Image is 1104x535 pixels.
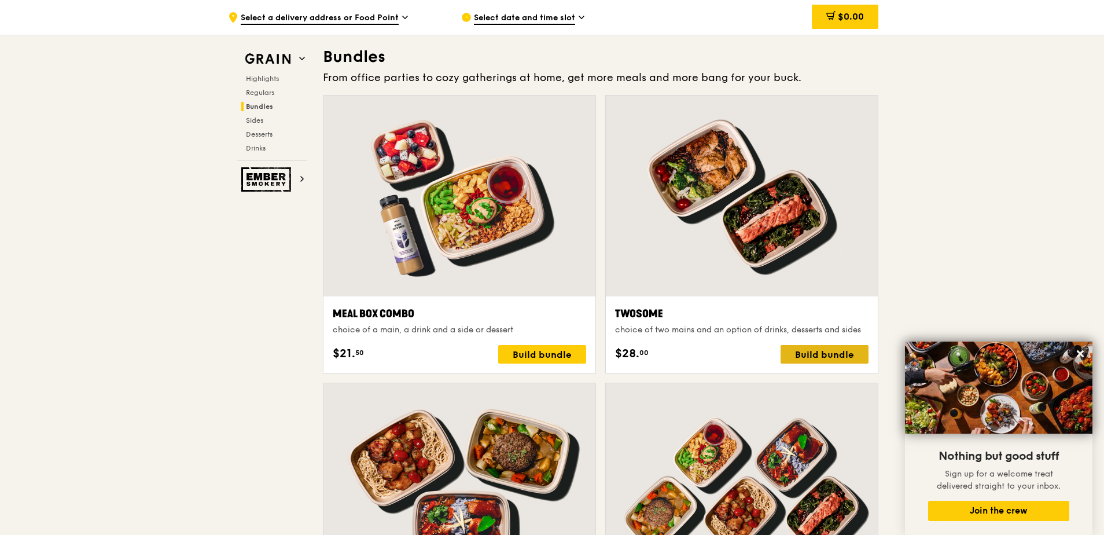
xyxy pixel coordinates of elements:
[498,345,586,364] div: Build bundle
[781,345,869,364] div: Build bundle
[939,449,1059,463] span: Nothing but good stuff
[246,75,279,83] span: Highlights
[1071,345,1090,363] button: Close
[474,12,575,25] span: Select date and time slot
[937,469,1061,491] span: Sign up for a welcome treat delivered straight to your inbox.
[838,11,864,22] span: $0.00
[333,324,586,336] div: choice of a main, a drink and a side or dessert
[246,144,266,152] span: Drinks
[246,102,273,111] span: Bundles
[241,49,295,69] img: Grain web logo
[615,306,869,322] div: Twosome
[241,12,399,25] span: Select a delivery address or Food Point
[355,348,364,357] span: 50
[241,167,295,192] img: Ember Smokery web logo
[615,345,639,362] span: $28.
[246,89,274,97] span: Regulars
[905,342,1092,434] img: DSC07876-Edit02-Large.jpeg
[246,116,263,124] span: Sides
[928,501,1069,521] button: Join the crew
[615,324,869,336] div: choice of two mains and an option of drinks, desserts and sides
[639,348,649,357] span: 00
[333,345,355,362] span: $21.
[246,130,273,138] span: Desserts
[323,69,878,86] div: From office parties to cozy gatherings at home, get more meals and more bang for your buck.
[333,306,586,322] div: Meal Box Combo
[323,46,878,67] h3: Bundles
